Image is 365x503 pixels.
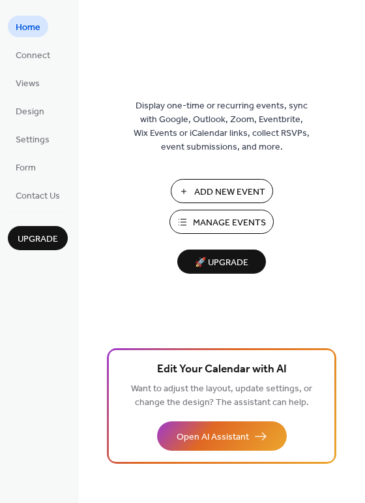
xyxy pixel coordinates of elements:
[16,105,44,119] span: Design
[177,250,266,274] button: 🚀 Upgrade
[8,16,48,37] a: Home
[157,361,287,379] span: Edit Your Calendar with AI
[185,254,258,272] span: 🚀 Upgrade
[8,226,68,250] button: Upgrade
[134,99,310,154] span: Display one-time or recurring events, sync with Google, Outlook, Zoom, Eventbrite, Wix Events or ...
[169,210,274,234] button: Manage Events
[16,161,36,175] span: Form
[16,49,50,63] span: Connect
[8,44,58,65] a: Connect
[193,216,266,230] span: Manage Events
[194,186,265,199] span: Add New Event
[16,21,40,35] span: Home
[131,380,312,412] span: Want to adjust the layout, update settings, or change the design? The assistant can help.
[8,72,48,93] a: Views
[171,179,273,203] button: Add New Event
[18,233,58,246] span: Upgrade
[8,128,57,150] a: Settings
[157,421,287,451] button: Open AI Assistant
[16,189,60,203] span: Contact Us
[8,100,52,122] a: Design
[8,156,44,178] a: Form
[8,184,68,206] a: Contact Us
[16,77,40,91] span: Views
[177,430,249,444] span: Open AI Assistant
[16,133,50,147] span: Settings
